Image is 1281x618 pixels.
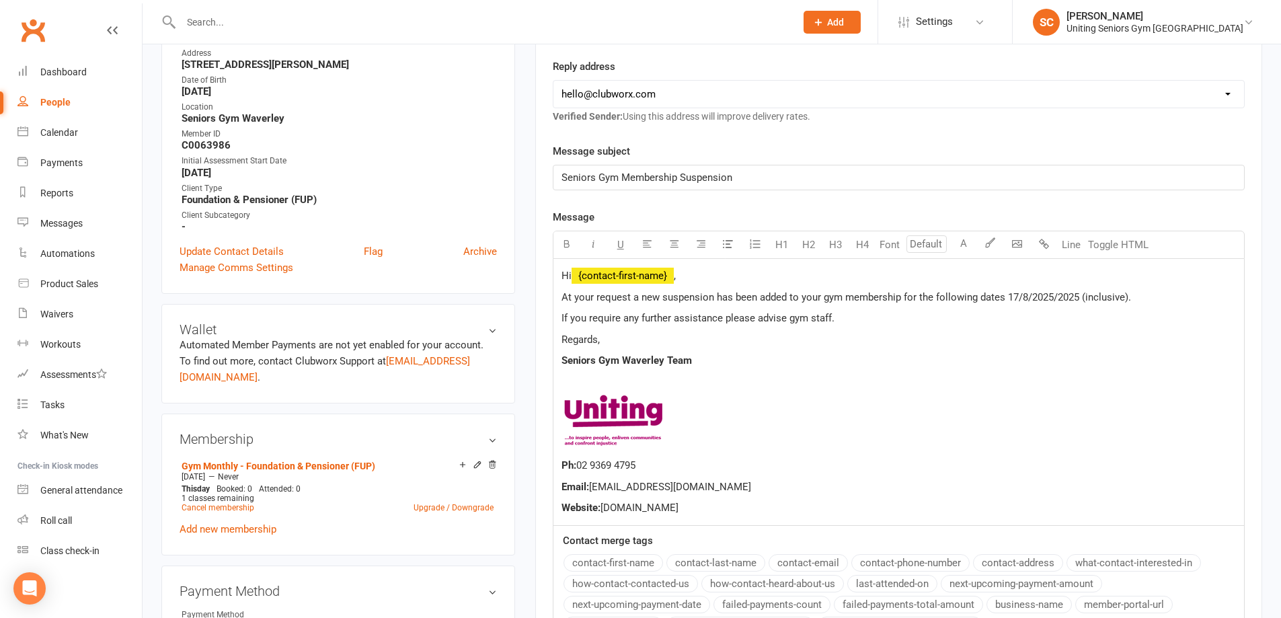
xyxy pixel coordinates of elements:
span: 02 9369 4795 [576,459,635,471]
span: Add [827,17,844,28]
button: H2 [795,231,822,258]
span: At your request a new suspension has been added to your gym membership for the following dates 17... [561,291,1131,303]
label: Message subject [553,143,630,159]
button: failed-payments-total-amount [834,596,983,613]
a: Calendar [17,118,142,148]
strong: [STREET_ADDRESS][PERSON_NAME] [182,59,497,71]
button: contact-address [973,554,1063,572]
button: next-upcoming-payment-amount [941,575,1102,592]
span: Booked: 0 [217,484,252,494]
a: Waivers [17,299,142,330]
span: Website: [561,502,600,514]
div: [PERSON_NAME] [1066,10,1243,22]
div: Messages [40,218,83,229]
div: Product Sales [40,278,98,289]
strong: C0063986 [182,139,497,151]
a: What's New [17,420,142,451]
button: H4 [849,231,876,258]
div: day [178,484,213,494]
label: Message [553,209,594,225]
div: Roll call [40,515,72,526]
div: Calendar [40,127,78,138]
button: next-upcoming-payment-date [564,596,710,613]
a: Clubworx [16,13,50,47]
a: Archive [463,243,497,260]
div: Automations [40,248,95,259]
div: Reports [40,188,73,198]
span: Never [218,472,239,481]
input: Search... [177,13,786,32]
button: A [950,231,977,258]
div: Client Type [182,182,497,195]
a: Gym Monthly - Foundation & Pensioner (FUP) [182,461,375,471]
div: Assessments [40,369,107,380]
strong: Seniors Gym Waverley [182,112,497,124]
span: This [182,484,197,494]
div: Payments [40,157,83,168]
a: Product Sales [17,269,142,299]
div: Location [182,101,497,114]
button: business-name [986,596,1072,613]
no-payment-system: Automated Member Payments are not yet enabled for your account. To find out more, contact Clubwor... [180,339,483,383]
strong: Verified Sender: [553,111,623,122]
strong: Foundation & Pensioner (FUP) [182,194,497,206]
label: Reply address [553,59,615,75]
a: Upgrade / Downgrade [414,503,494,512]
a: Manage Comms Settings [180,260,293,276]
img: b6GPCgLsGHpcNkSz4+uFnWh2DAnsRLNjCAD8Pw3F9q2TxxfqAAAAAElFTkSuQmCC [561,390,665,448]
div: General attendance [40,485,122,496]
h3: Membership [180,432,497,447]
span: Regards, [561,334,600,346]
button: contact-last-name [666,554,765,572]
div: Open Intercom Messenger [13,572,46,605]
button: what-contact-interested-in [1066,554,1201,572]
span: Settings [916,7,953,37]
button: Toggle HTML [1085,231,1152,258]
button: contact-first-name [564,554,663,572]
span: U [617,239,624,251]
span: Seniors Gym Membership Suspension [561,171,732,184]
a: Dashboard [17,57,142,87]
button: H3 [822,231,849,258]
div: — [178,471,497,482]
div: SC [1033,9,1060,36]
a: Messages [17,208,142,239]
a: People [17,87,142,118]
button: member-portal-url [1075,596,1173,613]
div: Class check-in [40,545,100,556]
div: Initial Assessment Start Date [182,155,497,167]
span: , [674,270,676,282]
label: Contact merge tags [563,533,653,549]
h3: Wallet [180,322,497,337]
div: Date of Birth [182,74,497,87]
button: failed-payments-count [713,596,830,613]
button: Line [1058,231,1085,258]
span: Using this address will improve delivery rates. [553,111,810,122]
div: Dashboard [40,67,87,77]
span: 1 classes remaining [182,494,254,503]
strong: [DATE] [182,167,497,179]
span: Hi [561,270,572,282]
div: Waivers [40,309,73,319]
input: Default [906,235,947,253]
span: [DOMAIN_NAME] [600,502,678,514]
div: Uniting Seniors Gym [GEOGRAPHIC_DATA] [1066,22,1243,34]
button: contact-email [769,554,848,572]
a: General attendance kiosk mode [17,475,142,506]
span: [DATE] [182,472,205,481]
div: What's New [40,430,89,440]
span: If you require any further assistance please advise gym staff. [561,312,834,324]
button: how-contact-contacted-us [564,575,698,592]
button: U [607,231,634,258]
div: People [40,97,71,108]
button: H1 [769,231,795,258]
div: Workouts [40,339,81,350]
div: Address [182,47,497,60]
a: [EMAIL_ADDRESS][DOMAIN_NAME] [180,355,470,383]
span: [EMAIL_ADDRESS][DOMAIN_NAME] [589,481,751,493]
a: Assessments [17,360,142,390]
strong: [DATE] [182,85,497,98]
button: Font [876,231,903,258]
button: contact-phone-number [851,554,970,572]
div: Tasks [40,399,65,410]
